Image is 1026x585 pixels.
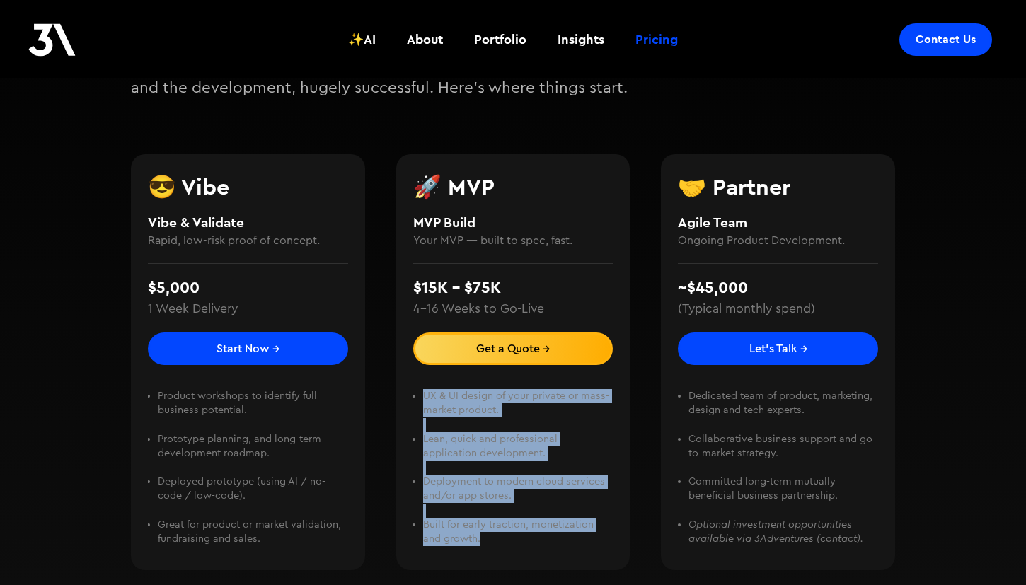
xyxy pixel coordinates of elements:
li: Prototype planning, and long-term development roadmap. ‍ [158,432,347,475]
div: Pricing [635,30,678,49]
li: Dedicated team of product, marketing, design and tech experts. ‍ [688,389,878,431]
li: Lean, quick and professional application development. ‍ [423,432,613,475]
h4: Your MVP — built to spec, fast. [413,232,613,249]
div: Portfolio [474,30,526,49]
a: ✨AI [340,13,384,66]
li: Built for early traction, monetization and growth. [423,518,613,546]
h4: MVP Build [413,212,613,233]
li: Collaborative business support and go-to-market strategy. ‍ [688,432,878,475]
a: Insights [549,13,613,66]
h3: 🤝 Partner [678,175,878,198]
h4: Ongoing Product Development. [678,232,878,249]
a: Let's Talk → [678,332,878,365]
h4: Vibe & Validate [148,212,348,233]
div: Contact Us [916,33,976,47]
div: Insights [558,30,604,49]
h4: Agile Team [678,212,878,233]
h3: 😎 Vibe [148,175,348,198]
li: Deployment to modern cloud services and/or app stores. ‍ [423,475,613,517]
a: Start Now → [148,332,348,365]
div: 1 Week Delivery [148,300,238,318]
a: About [398,13,451,66]
a: Contact Us [899,23,992,56]
li: Deployed prototype (using AI / no-code / low-code). ‍ [158,475,347,517]
a: Portfolio [466,13,535,66]
h3: 🚀 MVP [413,175,613,198]
div: ~$45,000 [678,276,748,300]
em: Optional investment opportunities available via 3Adventures (contact). [688,519,863,544]
strong: $15K - $75K [413,277,501,297]
div: About [407,30,443,49]
li: Committed long-term mutually beneficial business partnership. ‍ [688,475,878,517]
div: (Typical monthly spend) [678,300,815,318]
a: Pricing [627,13,686,66]
div: $5,000 [148,276,200,300]
div: ✨AI [348,30,376,49]
div: 4–16 Weeks to Go-Live [413,300,544,318]
h4: Rapid, low-risk proof of concept. [148,232,348,249]
li: Great for product or market validation, fundraising and sales. [158,518,347,546]
a: Get a Quote → [413,332,613,365]
li: Product workshops to identify full business potential. ‍ [158,389,347,431]
li: UX & UI design of your private or mass-market product. ‍ [423,389,613,431]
